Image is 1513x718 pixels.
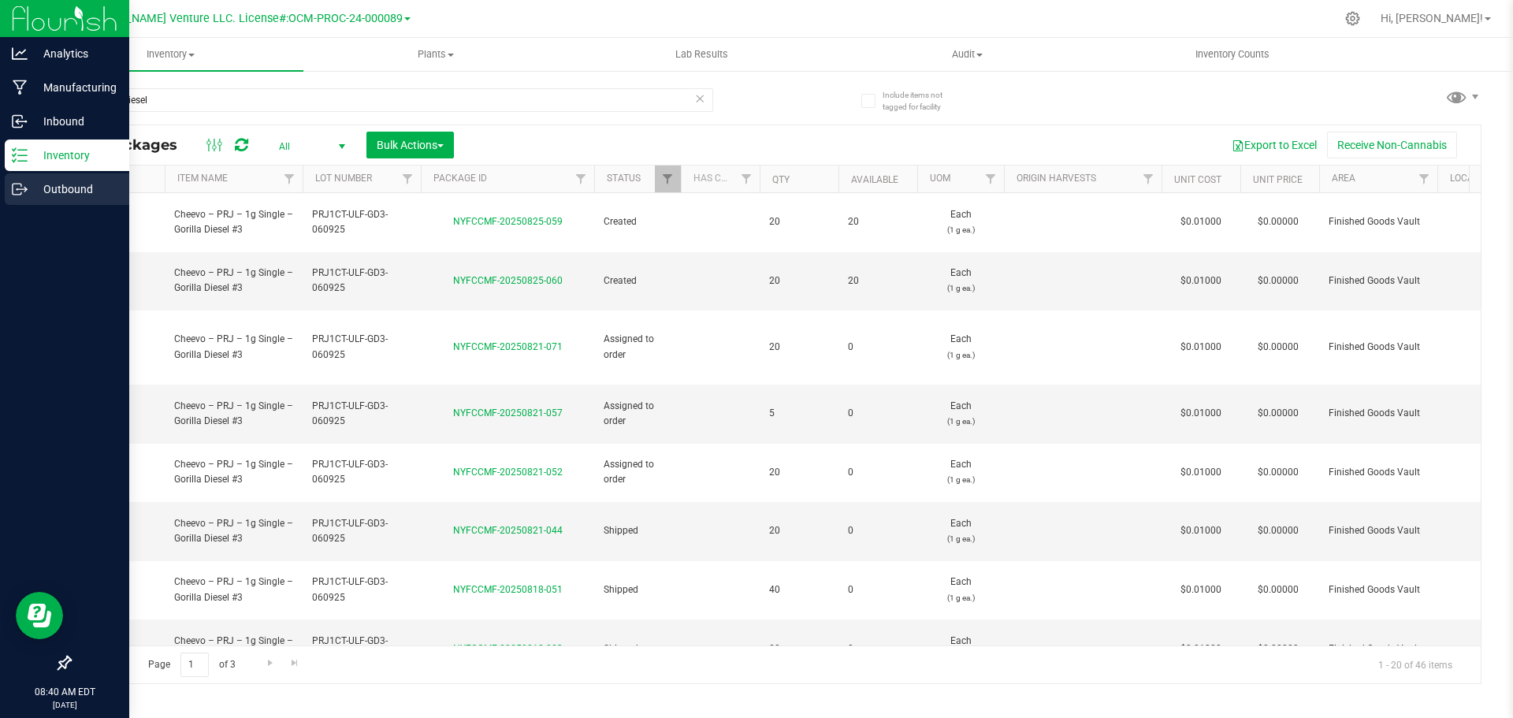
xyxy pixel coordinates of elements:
td: $0.01000 [1162,252,1240,311]
span: 20 [769,214,829,229]
span: Cheevo – PRJ – 1g Single – Gorilla Diesel #3 [174,457,293,487]
span: Green [PERSON_NAME] Venture LLC. License#:OCM-PROC-24-000089 [46,12,403,25]
span: Each [927,575,994,605]
p: (1 g ea.) [927,348,994,363]
span: Finished Goods Vault [1329,582,1428,597]
button: Export to Excel [1221,132,1327,158]
input: 1 [180,653,209,677]
a: Filter [568,166,594,192]
a: Available [851,174,898,185]
p: 08:40 AM EDT [7,685,122,699]
span: 20 [848,273,908,288]
span: 5 [769,406,829,421]
span: Created [604,273,671,288]
span: Finished Goods Vault [1329,340,1428,355]
span: Cheevo – PRJ – 1g Single – Gorilla Diesel #3 [174,516,293,546]
a: Item Name [177,173,228,184]
span: Assigned to order [604,332,671,362]
span: 20 [769,273,829,288]
span: $0.00000 [1250,402,1307,425]
p: (1 g ea.) [927,414,994,429]
a: Lab Results [569,38,835,71]
a: Package ID [433,173,487,184]
span: Bulk Actions [377,139,444,151]
span: Each [927,516,994,546]
span: Include items not tagged for facility [883,89,961,113]
p: (1 g ea.) [927,281,994,296]
span: PRJ1CT-ULF-GD3-060925 [312,266,411,296]
a: Go to the last page [284,653,307,674]
span: PRJ1CT-ULF-GD3-060925 [312,399,411,429]
a: Qty [772,174,790,185]
span: Cheevo – PRJ – 1g Single – Gorilla Diesel #3 [174,634,293,664]
a: NYFCCMF-20250825-059 [453,216,563,227]
span: Each [927,332,994,362]
span: Finished Goods Vault [1329,273,1428,288]
th: Has COA [681,166,760,193]
span: Each [927,266,994,296]
a: Filter [655,166,681,192]
a: Filter [395,166,421,192]
span: Audit [835,47,1099,61]
a: Audit [835,38,1100,71]
span: 0 [848,465,908,480]
a: Filter [978,166,1004,192]
span: 20 [769,642,829,657]
span: 1 - 20 of 46 items [1366,653,1465,676]
span: Clear [694,88,705,109]
span: 20 [769,523,829,538]
span: PRJ1CT-ULF-GD3-060925 [312,516,411,546]
p: (1 g ea.) [927,590,994,605]
a: NYFCCMF-20250821-071 [453,341,563,352]
a: Inventory Counts [1100,38,1366,71]
span: PRJ1CT-ULF-GD3-060925 [312,457,411,487]
a: NYFCCMF-20250821-044 [453,525,563,536]
span: $0.00000 [1250,336,1307,359]
a: UOM [930,173,950,184]
p: (1 g ea.) [927,472,994,487]
span: Page of 3 [135,653,248,677]
a: NYFCCMF-20250821-057 [453,407,563,419]
span: Lab Results [654,47,749,61]
input: Search Package ID, Item Name, SKU, Lot or Part Number... [69,88,713,112]
p: (1 g ea.) [927,222,994,237]
span: 20 [769,340,829,355]
a: Status [607,173,641,184]
span: Finished Goods Vault [1329,523,1428,538]
a: NYFCCMF-20250818-051 [453,584,563,595]
span: Each [927,457,994,487]
span: Shipped [604,523,671,538]
span: 40 [769,582,829,597]
a: Go to the next page [258,653,281,674]
span: 0 [848,582,908,597]
span: $0.00000 [1250,270,1307,292]
span: Shipped [604,582,671,597]
span: 0 [848,523,908,538]
a: Location [1450,173,1494,184]
span: Cheevo – PRJ – 1g Single – Gorilla Diesel #3 [174,575,293,605]
a: NYFCCMF-20250818-023 [453,643,563,654]
span: Finished Goods Vault [1329,642,1428,657]
p: Inbound [28,112,122,131]
span: Cheevo – PRJ – 1g Single – Gorilla Diesel #3 [174,266,293,296]
inline-svg: Inbound [12,113,28,129]
a: Origin Harvests [1017,173,1096,184]
a: Unit Cost [1174,174,1221,185]
a: Filter [734,166,760,192]
a: Plants [303,38,569,71]
p: [DATE] [7,699,122,711]
inline-svg: Manufacturing [12,80,28,95]
span: 20 [769,465,829,480]
iframe: Resource center [16,592,63,639]
a: Filter [1136,166,1162,192]
span: $0.00000 [1250,519,1307,542]
a: NYFCCMF-20250821-052 [453,467,563,478]
span: Hi, [PERSON_NAME]! [1381,12,1483,24]
span: $0.00000 [1250,461,1307,484]
span: Finished Goods Vault [1329,214,1428,229]
button: Bulk Actions [366,132,454,158]
td: $0.01000 [1162,193,1240,252]
span: Each [927,634,994,664]
span: PRJ1CT-ULF-GD3-060925 [312,634,411,664]
span: PRJ1CT-ULF-GD3-060925 [312,207,411,237]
